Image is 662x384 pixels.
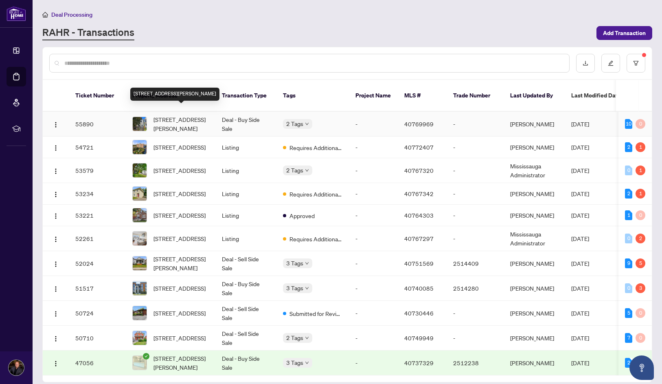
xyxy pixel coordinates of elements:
td: [PERSON_NAME] [504,326,565,351]
div: 10 [625,119,632,129]
img: Profile Icon [9,360,24,375]
img: thumbnail-img [133,140,147,154]
button: Logo [49,164,62,177]
td: - [447,158,504,183]
td: Deal - Sell Side Sale [215,251,276,276]
td: 54721 [69,137,126,158]
td: 53579 [69,158,126,183]
span: [STREET_ADDRESS] [153,211,206,220]
span: Requires Additional Docs [289,234,342,243]
th: Last Updated By [504,80,565,112]
div: 2 [636,234,645,243]
td: - [447,301,504,326]
div: 9 [625,258,632,268]
span: Add Transaction [603,26,646,40]
img: Logo [53,121,59,128]
span: [DATE] [571,235,589,242]
td: - [349,326,398,351]
td: Listing [215,205,276,226]
td: Deal - Buy Side Sale [215,351,276,375]
td: [PERSON_NAME] [504,276,565,301]
span: down [305,122,309,126]
span: [STREET_ADDRESS] [153,234,206,243]
span: Deal Processing [51,11,92,18]
button: Logo [49,187,62,200]
div: 5 [636,258,645,268]
span: 2 Tags [286,119,303,128]
img: logo [7,6,26,21]
td: 2514280 [447,276,504,301]
div: 1 [636,189,645,199]
span: 40764303 [404,212,434,219]
th: Tags [276,80,349,112]
div: [STREET_ADDRESS][PERSON_NAME] [130,88,219,101]
div: 0 [636,210,645,220]
span: 40767297 [404,235,434,242]
td: 53221 [69,205,126,226]
button: Logo [49,257,62,270]
button: Logo [49,117,62,130]
span: [STREET_ADDRESS][PERSON_NAME] [153,115,209,133]
td: - [349,112,398,137]
img: thumbnail-img [133,117,147,131]
span: download [583,60,588,66]
th: Last Modified Date [565,80,638,112]
img: thumbnail-img [133,208,147,222]
img: Logo [53,286,59,292]
span: Approved [289,211,315,220]
td: - [349,351,398,375]
span: [STREET_ADDRESS] [153,143,206,152]
span: [DATE] [571,285,589,292]
th: Transaction Type [215,80,276,112]
td: [PERSON_NAME] [504,351,565,375]
td: - [349,226,398,251]
img: Logo [53,145,59,151]
img: thumbnail-img [133,187,147,201]
div: 0 [636,308,645,318]
span: Requires Additional Docs [289,190,342,199]
button: download [576,54,595,73]
div: 0 [636,333,645,343]
td: - [349,205,398,226]
button: Add Transaction [596,26,652,40]
td: - [447,205,504,226]
td: 51517 [69,276,126,301]
th: Property Address [126,80,215,112]
span: 40740085 [404,285,434,292]
img: thumbnail-img [133,356,147,370]
td: 50724 [69,301,126,326]
span: 40730446 [404,309,434,317]
td: 47056 [69,351,126,375]
span: 40749949 [404,334,434,342]
span: 3 Tags [286,358,303,367]
img: Logo [53,191,59,198]
div: 2 [625,142,632,152]
button: Logo [49,232,62,245]
button: edit [601,54,620,73]
img: thumbnail-img [133,163,147,177]
span: Requires Additional Docs [289,143,342,152]
button: Logo [49,141,62,154]
span: [DATE] [571,143,589,151]
td: 52261 [69,226,126,251]
td: Mississauga Administrator [504,226,565,251]
th: MLS # [398,80,447,112]
span: [DATE] [571,120,589,128]
span: down [305,286,309,290]
button: Open asap [629,355,654,380]
span: [STREET_ADDRESS][PERSON_NAME] [153,354,209,372]
td: - [349,301,398,326]
span: 40737329 [404,359,434,366]
th: Trade Number [447,80,504,112]
div: 3 [636,283,645,293]
img: thumbnail-img [133,281,147,295]
div: 1 [636,142,645,152]
span: [DATE] [571,190,589,197]
span: 2 Tags [286,166,303,175]
img: thumbnail-img [133,306,147,320]
span: down [305,336,309,340]
button: Logo [49,282,62,295]
div: 2 [625,189,632,199]
span: [DATE] [571,309,589,317]
span: [STREET_ADDRESS] [153,284,206,293]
